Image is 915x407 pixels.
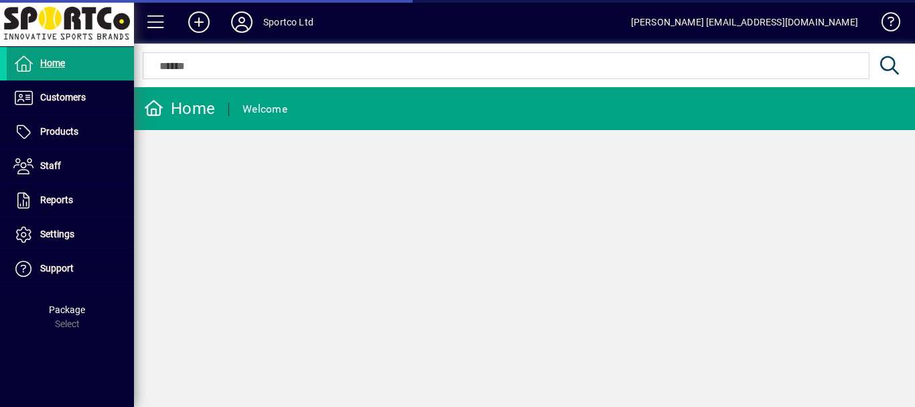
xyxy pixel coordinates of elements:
[631,11,858,33] div: [PERSON_NAME] [EMAIL_ADDRESS][DOMAIN_NAME]
[7,115,134,149] a: Products
[40,194,73,205] span: Reports
[40,160,61,171] span: Staff
[7,81,134,115] a: Customers
[40,229,74,239] span: Settings
[49,304,85,315] span: Package
[242,99,287,120] div: Welcome
[263,11,313,33] div: Sportco Ltd
[871,3,898,46] a: Knowledge Base
[220,10,263,34] button: Profile
[7,218,134,251] a: Settings
[40,126,78,137] span: Products
[7,252,134,286] a: Support
[40,263,74,274] span: Support
[7,184,134,217] a: Reports
[40,58,65,68] span: Home
[178,10,220,34] button: Add
[40,92,86,103] span: Customers
[144,98,215,119] div: Home
[7,150,134,183] a: Staff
